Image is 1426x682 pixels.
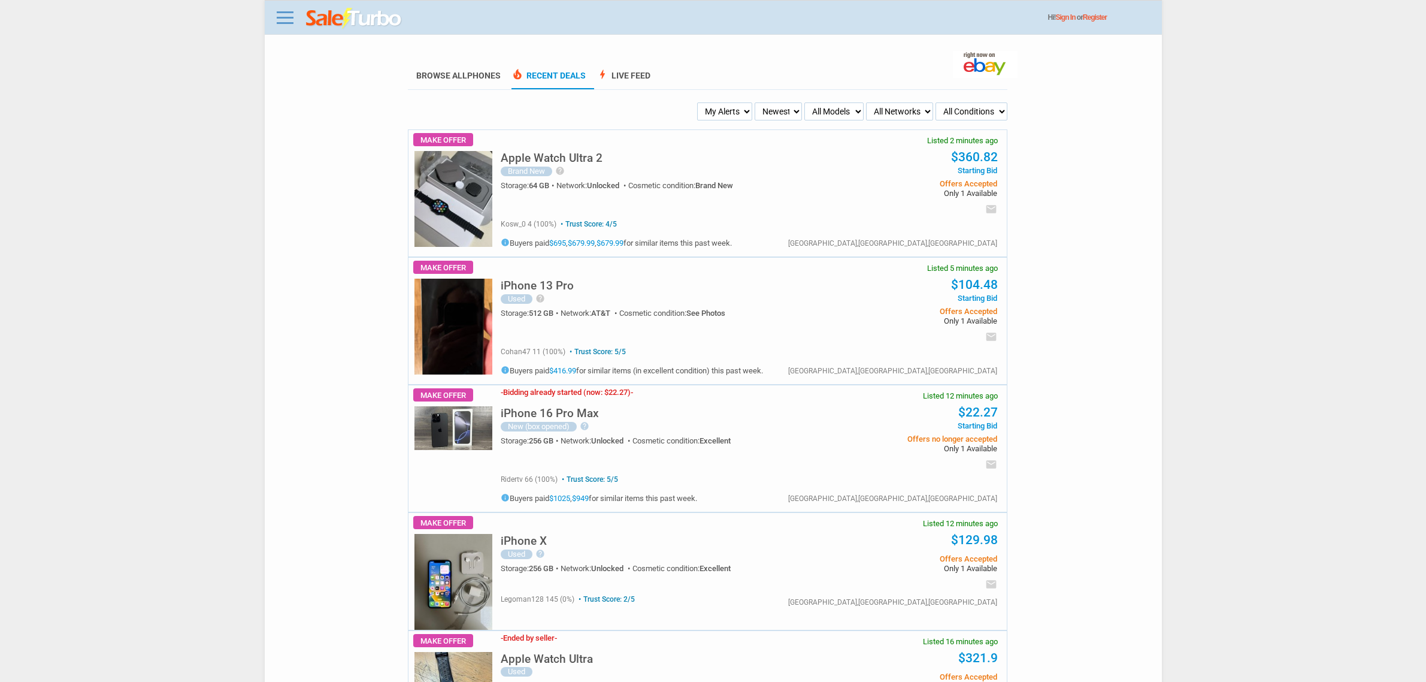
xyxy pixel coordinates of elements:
[580,421,589,431] i: help
[414,406,492,450] img: s-l225.jpg
[568,239,595,248] a: $679.99
[549,366,576,375] a: $416.99
[923,392,998,400] span: Listed 12 minutes ago
[788,599,997,606] div: [GEOGRAPHIC_DATA],[GEOGRAPHIC_DATA],[GEOGRAPHIC_DATA]
[501,309,561,317] div: Storage:
[529,309,553,318] span: 512 GB
[535,294,545,303] i: help
[591,564,623,573] span: Unlocked
[555,633,557,642] span: -
[467,71,501,80] span: Phones
[958,651,998,665] a: $321.9
[1056,13,1076,22] a: Sign In
[306,8,402,29] img: saleturbo.com - Online Deals and Discount Coupons
[511,68,523,80] span: local_fire_department
[501,535,547,547] h5: iPhone X
[501,294,532,304] div: Used
[788,240,997,247] div: [GEOGRAPHIC_DATA],[GEOGRAPHIC_DATA],[GEOGRAPHIC_DATA]
[1083,13,1107,22] a: Register
[501,565,561,572] div: Storage:
[501,634,557,642] h3: Ended by seller
[985,458,997,470] i: email
[951,277,998,292] a: $104.48
[501,595,574,603] span: legoman128 145 (0%)
[1048,13,1056,22] span: Hi!
[556,182,628,189] div: Network:
[816,180,997,188] span: Offers Accepted
[816,435,997,443] span: Offers no longer accepted
[501,550,532,559] div: Used
[549,239,566,248] a: $695
[587,181,619,190] span: Unlocked
[816,565,997,572] span: Only 1 Available
[816,673,997,681] span: Offers Accepted
[1077,13,1107,22] span: or
[695,181,733,190] span: Brand New
[501,388,503,397] span: -
[501,538,547,547] a: iPhone X
[501,280,574,291] h5: iPhone 13 Pro
[816,422,997,430] span: Starting Bid
[558,220,617,228] span: Trust Score: 4/5
[529,181,549,190] span: 64 GB
[597,239,623,248] a: $679.99
[416,71,501,80] a: Browse AllPhones
[632,437,731,445] div: Cosmetic condition:
[927,264,998,272] span: Listed 5 minutes ago
[927,137,998,144] span: Listed 2 minutes ago
[501,220,556,228] span: kosw_0 4 (100%)
[816,317,997,325] span: Only 1 Available
[413,388,473,402] span: Make Offer
[413,261,473,274] span: Make Offer
[501,633,503,642] span: -
[700,436,731,445] span: Excellent
[559,475,618,484] span: Trust Score: 5/5
[576,595,635,603] span: Trust Score: 2/5
[631,388,633,397] span: -
[501,282,574,291] a: iPhone 13 Pro
[501,182,556,189] div: Storage:
[413,516,473,529] span: Make Offer
[501,366,510,375] i: info
[501,475,558,484] span: ridertv 66 (100%)
[619,309,725,317] div: Cosmetic condition:
[597,68,608,80] span: bolt
[501,348,565,356] span: cohan47 11 (100%)
[501,388,633,396] h3: Bidding already started (now: $22.27)
[788,495,997,502] div: [GEOGRAPHIC_DATA],[GEOGRAPHIC_DATA],[GEOGRAPHIC_DATA]
[985,331,997,343] i: email
[501,238,732,247] h5: Buyers paid , , for similar items this past week.
[561,565,632,572] div: Network:
[501,152,603,164] h5: Apple Watch Ultra 2
[816,294,997,302] span: Starting Bid
[686,309,725,318] span: See Photos
[549,494,570,503] a: $1025
[501,410,599,419] a: iPhone 16 Pro Max
[413,133,473,146] span: Make Offer
[951,150,998,164] a: $360.82
[501,437,561,445] div: Storage:
[567,348,626,356] span: Trust Score: 5/5
[923,638,998,645] span: Listed 16 minutes ago
[591,309,610,318] span: AT&T
[572,494,589,503] a: $949
[511,71,586,89] a: local_fire_departmentRecent Deals
[561,309,619,317] div: Network:
[816,307,997,315] span: Offers Accepted
[501,493,510,502] i: info
[414,534,492,630] img: s-l225.jpg
[414,279,492,375] img: s-l225.jpg
[632,565,731,572] div: Cosmetic condition:
[628,182,733,189] div: Cosmetic condition:
[501,167,552,176] div: Brand New
[501,667,532,677] div: Used
[816,189,997,197] span: Only 1 Available
[501,155,603,164] a: Apple Watch Ultra 2
[561,437,632,445] div: Network:
[555,166,565,176] i: help
[529,436,553,445] span: 256 GB
[816,167,997,174] span: Starting Bid
[535,549,545,559] i: help
[501,656,593,665] a: Apple Watch Ultra
[529,564,553,573] span: 256 GB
